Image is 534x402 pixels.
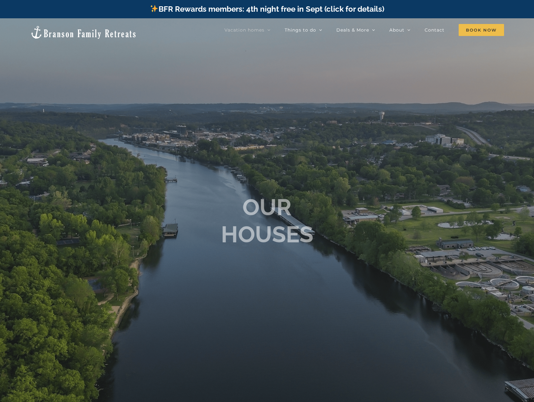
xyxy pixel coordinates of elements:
[389,24,410,36] a: About
[425,28,444,32] span: Contact
[389,28,404,32] span: About
[459,24,504,36] a: Book Now
[224,28,264,32] span: Vacation homes
[30,25,137,39] img: Branson Family Retreats Logo
[224,24,270,36] a: Vacation homes
[285,28,316,32] span: Things to do
[336,28,369,32] span: Deals & More
[150,5,158,12] img: ✨
[221,194,313,248] b: OUR HOUSES
[336,24,375,36] a: Deals & More
[285,24,322,36] a: Things to do
[150,4,384,14] a: BFR Rewards members: 4th night free in Sept (click for details)
[224,24,504,36] nav: Main Menu
[425,24,444,36] a: Contact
